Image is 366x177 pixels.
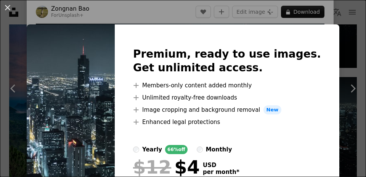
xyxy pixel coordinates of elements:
span: New [263,105,282,114]
span: $12 [133,157,171,177]
span: USD [203,162,239,169]
h2: Premium, ready to use images. Get unlimited access. [133,47,321,75]
input: monthly [197,146,203,153]
li: Unlimited royalty-free downloads [133,93,321,102]
li: Enhanced legal protections [133,117,321,127]
div: $4 [133,157,200,177]
span: per month * [203,169,239,175]
div: monthly [206,145,232,154]
div: yearly [142,145,162,154]
div: 66% off [165,145,188,154]
input: yearly66%off [133,146,139,153]
li: Members-only content added monthly [133,81,321,90]
li: Image cropping and background removal [133,105,321,114]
